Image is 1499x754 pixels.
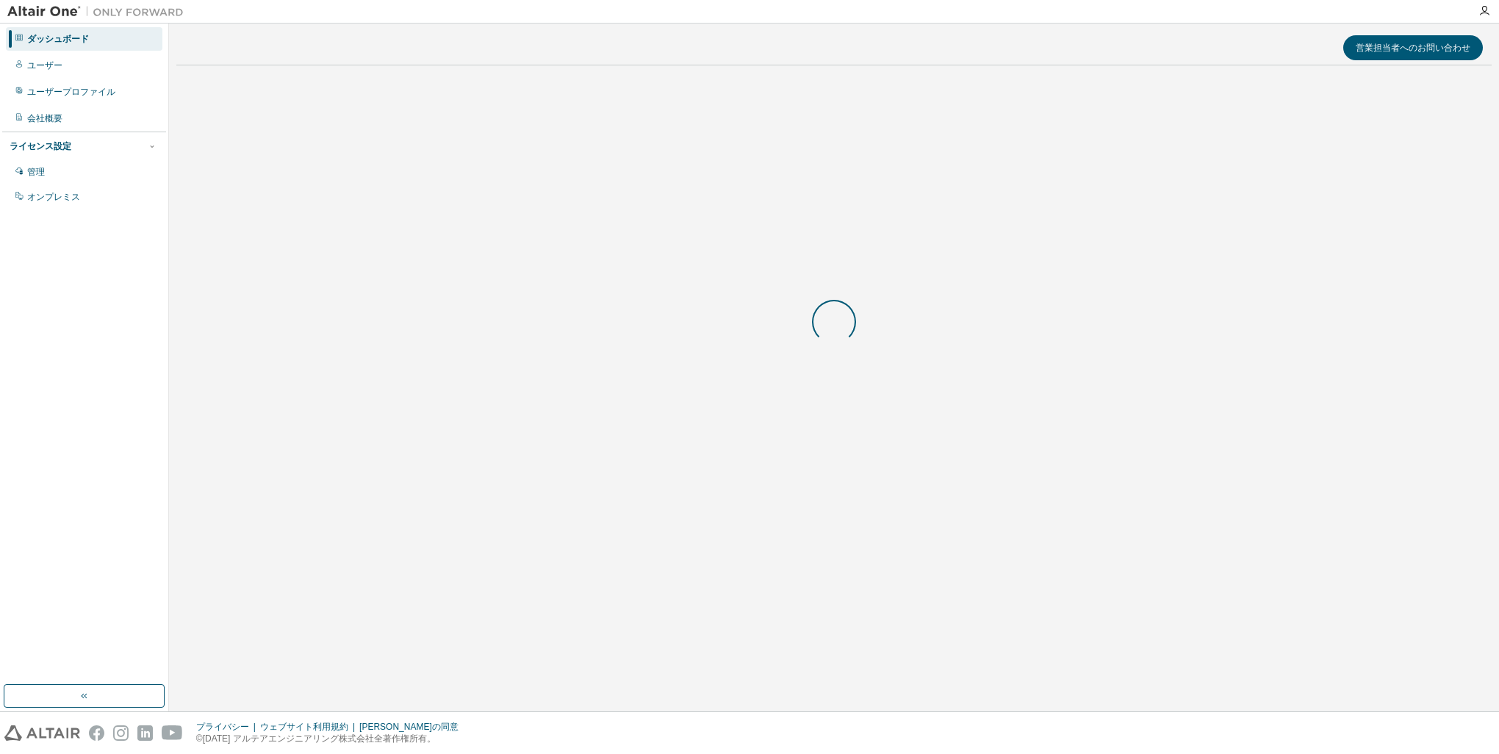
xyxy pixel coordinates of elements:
[260,721,359,733] div: ウェブサイト利用規約
[113,725,129,741] img: instagram.svg
[27,60,62,71] div: ユーザー
[27,112,62,124] div: 会社概要
[137,725,153,741] img: linkedin.svg
[196,733,467,745] p: ©
[89,725,104,741] img: facebook.svg
[27,166,45,178] div: 管理
[4,725,80,741] img: altair_logo.svg
[203,733,436,744] font: [DATE] アルテアエンジニアリング株式会社全著作権所有。
[162,725,183,741] img: youtube.svg
[7,4,191,19] img: アルタイルワン
[359,721,467,733] div: [PERSON_NAME]の同意
[27,86,115,98] div: ユーザープロファイル
[196,721,260,733] div: プライバシー
[27,191,80,203] div: オンプレミス
[27,33,89,45] div: ダッシュボード
[1343,35,1483,60] button: 営業担当者へのお問い合わせ
[10,140,71,152] div: ライセンス設定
